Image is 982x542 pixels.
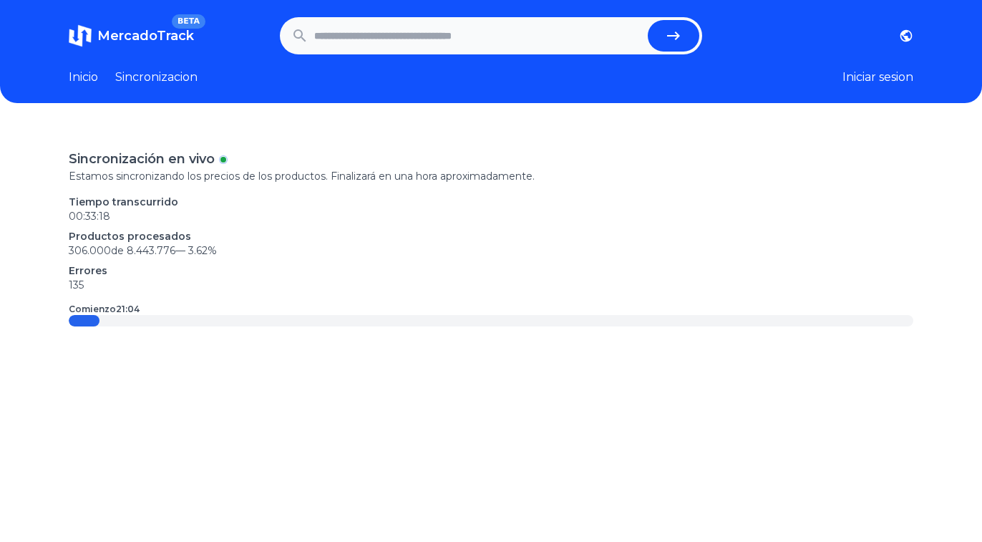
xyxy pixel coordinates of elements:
p: Errores [69,263,913,278]
a: Sincronizacion [115,69,198,86]
button: Iniciar sesion [842,69,913,86]
p: Estamos sincronizando los precios de los productos. Finalizará en una hora aproximadamente. [69,169,913,183]
time: 21:04 [116,304,140,314]
p: 135 [69,278,913,292]
p: 306.000 de 8.443.776 — [69,243,913,258]
a: Inicio [69,69,98,86]
time: 00:33:18 [69,210,110,223]
p: Productos procesados [69,229,913,243]
a: MercadoTrackBETA [69,24,194,47]
p: Comienzo [69,304,140,315]
span: BETA [172,14,205,29]
img: MercadoTrack [69,24,92,47]
span: MercadoTrack [97,28,194,44]
p: Tiempo transcurrido [69,195,913,209]
span: 3.62 % [188,244,217,257]
p: Sincronización en vivo [69,149,215,169]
